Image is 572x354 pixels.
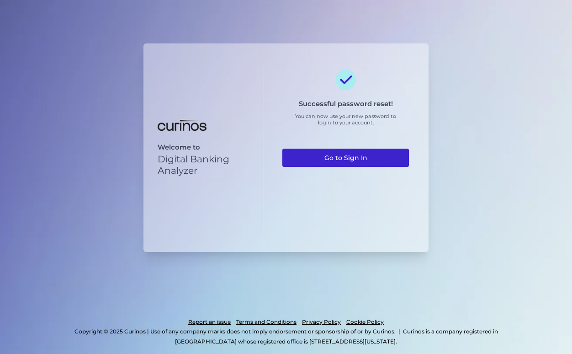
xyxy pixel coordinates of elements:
[175,328,498,345] p: Curinos is a company registered in [GEOGRAPHIC_DATA] whose registered office is [STREET_ADDRESS][...
[299,100,393,108] h3: Successful password reset!
[158,143,254,151] p: Welcome to
[346,317,384,327] a: Cookie Policy
[236,317,297,327] a: Terms and Conditions
[282,113,409,126] p: You can now use your new password to login to your account.
[158,120,207,131] img: Digital Banking Analyzer
[282,149,409,167] a: Go to Sign In
[74,328,396,335] p: Copyright © 2025 Curinos | Use of any company marks does not imply endorsement or sponsorship of ...
[188,317,231,327] a: Report an issue
[158,153,254,176] p: Digital Banking Analyzer
[302,317,341,327] a: Privacy Policy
